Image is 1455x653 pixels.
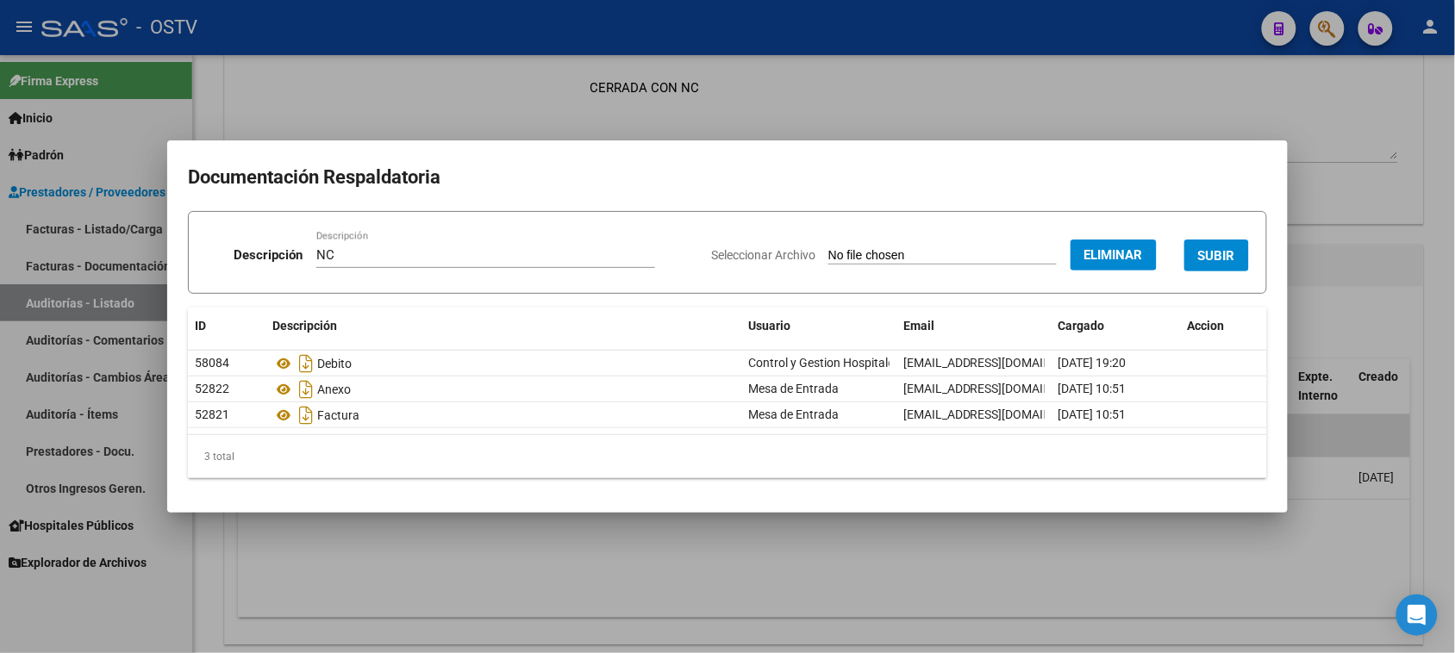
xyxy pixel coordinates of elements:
button: SUBIR [1184,239,1249,271]
i: Descargar documento [295,376,317,403]
button: Eliminar [1071,239,1157,271]
span: [EMAIL_ADDRESS][DOMAIN_NAME] [903,407,1095,421]
h2: Documentación Respaldatoria [188,161,1267,194]
span: [EMAIL_ADDRESS][DOMAIN_NAME] [903,382,1095,395]
span: Descripción [272,319,337,333]
div: 3 total [188,435,1267,478]
div: Anexo [272,376,734,403]
datatable-header-cell: Usuario [741,308,896,345]
span: Mesa de Entrada [748,382,839,395]
div: Factura [272,401,734,429]
span: [DATE] 19:20 [1058,356,1127,370]
span: SUBIR [1198,248,1235,264]
span: 58084 [195,356,229,370]
span: Control y Gestion Hospitales Públicos (OSTV) [748,356,990,370]
span: Eliminar [1084,247,1143,263]
span: Mesa de Entrada [748,407,839,421]
span: Cargado [1058,319,1105,333]
span: [DATE] 10:51 [1058,382,1127,395]
i: Descargar documento [295,350,317,377]
span: 52822 [195,382,229,395]
span: ID [195,319,206,333]
datatable-header-cell: Email [896,308,1052,345]
datatable-header-cell: Accion [1181,308,1267,345]
span: Usuario [748,319,790,333]
span: 52821 [195,407,229,421]
datatable-header-cell: Cargado [1052,308,1181,345]
i: Descargar documento [295,401,317,429]
div: Debito [272,350,734,377]
span: [EMAIL_ADDRESS][DOMAIN_NAME] [903,356,1095,370]
datatable-header-cell: Descripción [265,308,741,345]
span: Seleccionar Archivo [711,248,815,262]
span: Email [903,319,934,333]
datatable-header-cell: ID [188,308,265,345]
p: Descripción [234,246,303,265]
span: [DATE] 10:51 [1058,407,1127,421]
span: Accion [1188,319,1225,333]
div: Open Intercom Messenger [1396,594,1438,636]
